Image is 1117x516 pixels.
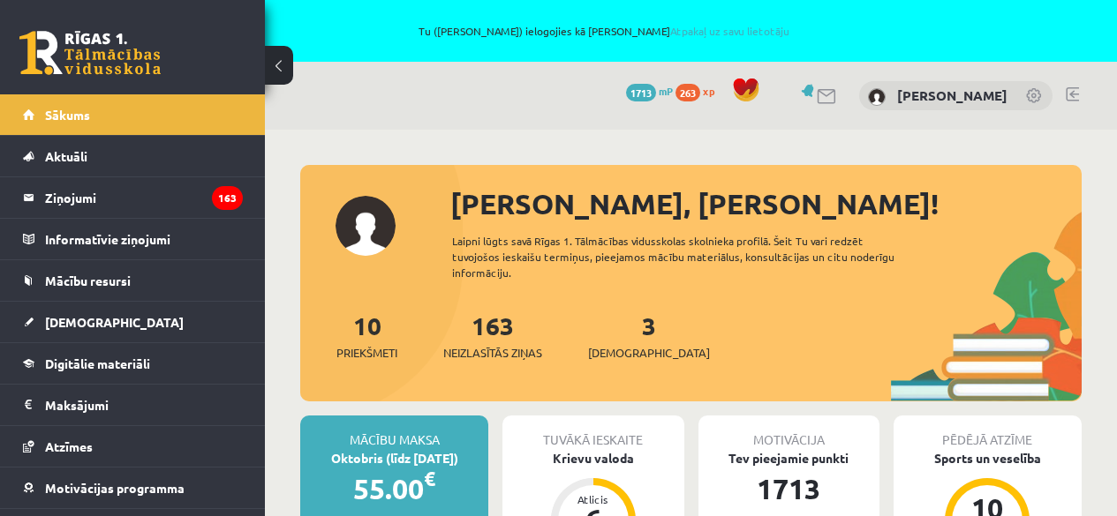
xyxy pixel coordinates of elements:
a: Atzīmes [23,426,243,467]
div: 1713 [698,467,879,510]
a: Atpakaļ uz savu lietotāju [670,24,789,38]
a: 263 xp [675,84,723,98]
span: 1713 [626,84,656,101]
span: Aktuāli [45,148,87,164]
i: 163 [212,186,243,210]
a: 10Priekšmeti [336,310,397,362]
a: Aktuāli [23,136,243,176]
legend: Informatīvie ziņojumi [45,219,243,259]
div: Atlicis [567,494,620,505]
a: 3[DEMOGRAPHIC_DATA] [588,310,710,362]
span: Sākums [45,107,90,123]
span: [DEMOGRAPHIC_DATA] [45,314,184,330]
a: Digitālie materiāli [23,343,243,384]
span: Neizlasītās ziņas [443,344,542,362]
span: Motivācijas programma [45,480,185,496]
img: Valentīns Sergejevs [868,88,886,106]
div: Sports un veselība [894,449,1082,467]
div: [PERSON_NAME], [PERSON_NAME]! [450,183,1082,225]
a: [PERSON_NAME] [897,86,1008,104]
div: Motivācija [698,415,879,449]
span: Tu ([PERSON_NAME]) ielogojies kā [PERSON_NAME] [203,26,1006,36]
span: Priekšmeti [336,344,397,362]
a: Informatīvie ziņojumi [23,219,243,259]
legend: Ziņojumi [45,177,243,218]
div: Pēdējā atzīme [894,415,1082,449]
legend: Maksājumi [45,385,243,425]
span: 263 [675,84,700,101]
span: € [424,466,435,491]
span: Atzīmes [45,438,93,454]
span: Digitālie materiāli [45,355,150,371]
div: Oktobris (līdz [DATE]) [300,449,488,467]
a: Maksājumi [23,385,243,425]
span: xp [703,84,714,98]
a: Sākums [23,94,243,135]
span: Mācību resursi [45,273,131,288]
div: Krievu valoda [502,449,683,467]
div: Tuvākā ieskaite [502,415,683,449]
span: [DEMOGRAPHIC_DATA] [588,344,710,362]
div: Tev pieejamie punkti [698,449,879,467]
a: 163Neizlasītās ziņas [443,310,542,362]
div: 55.00 [300,467,488,510]
a: Ziņojumi163 [23,177,243,218]
a: Mācību resursi [23,260,243,301]
a: Rīgas 1. Tālmācības vidusskola [19,31,161,75]
a: 1713 mP [626,84,673,98]
span: mP [659,84,673,98]
a: Motivācijas programma [23,467,243,508]
div: Laipni lūgts savā Rīgas 1. Tālmācības vidusskolas skolnieka profilā. Šeit Tu vari redzēt tuvojošo... [452,233,921,280]
a: [DEMOGRAPHIC_DATA] [23,302,243,342]
div: Mācību maksa [300,415,488,449]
